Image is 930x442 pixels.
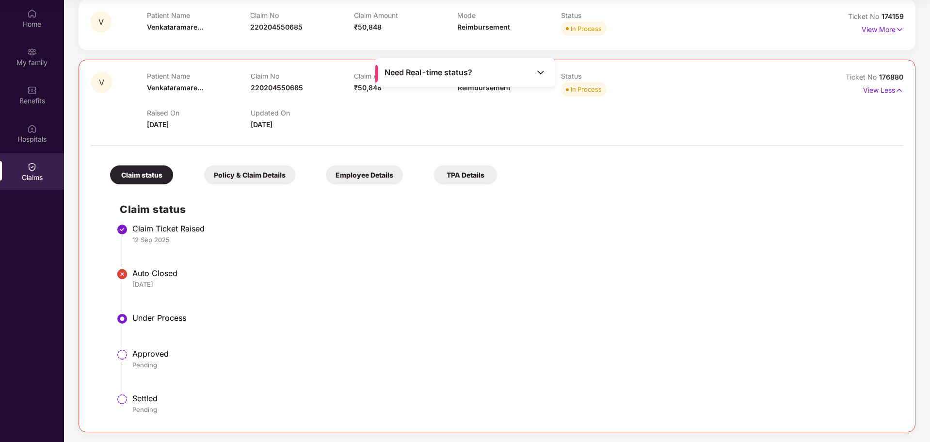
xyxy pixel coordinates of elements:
[110,165,173,184] div: Claim status
[98,18,104,26] span: V
[147,23,203,31] span: Venkataramare...
[116,313,128,325] img: svg+xml;base64,PHN2ZyBpZD0iU3RlcC1BY3RpdmUtMzJ4MzIiIHhtbG5zPSJodHRwOi8vd3d3LnczLm9yZy8yMDAwL3N2Zy...
[354,11,458,19] p: Claim Amount
[120,201,894,217] h2: Claim status
[457,11,561,19] p: Mode
[132,393,894,403] div: Settled
[132,360,894,369] div: Pending
[882,12,904,20] span: 174159
[354,83,382,92] span: ₹50,848
[863,82,903,96] p: View Less
[27,85,37,95] img: svg+xml;base64,PHN2ZyBpZD0iQmVuZWZpdHMiIHhtbG5zPSJodHRwOi8vd3d3LnczLm9yZy8yMDAwL3N2ZyIgd2lkdGg9Ij...
[99,79,104,87] span: V
[204,165,295,184] div: Policy & Claim Details
[571,24,602,33] div: In Process
[457,23,510,31] span: Reimbursement
[848,12,882,20] span: Ticket No
[116,224,128,235] img: svg+xml;base64,PHN2ZyBpZD0iU3RlcC1Eb25lLTMyeDMyIiB4bWxucz0iaHR0cDovL3d3dy53My5vcmcvMjAwMC9zdmciIH...
[251,72,354,80] p: Claim No
[116,393,128,405] img: svg+xml;base64,PHN2ZyBpZD0iU3RlcC1QZW5kaW5nLTMyeDMyIiB4bWxucz0iaHR0cDovL3d3dy53My5vcmcvMjAwMC9zdm...
[27,162,37,172] img: svg+xml;base64,PHN2ZyBpZD0iQ2xhaW0iIHhtbG5zPSJodHRwOi8vd3d3LnczLm9yZy8yMDAwL3N2ZyIgd2lkdGg9IjIwIi...
[250,11,354,19] p: Claim No
[571,84,602,94] div: In Process
[147,120,169,129] span: [DATE]
[354,23,382,31] span: ₹50,848
[458,83,511,92] span: Reimbursement
[251,120,273,129] span: [DATE]
[147,11,251,19] p: Patient Name
[147,83,203,92] span: Venkataramare...
[895,85,903,96] img: svg+xml;base64,PHN2ZyB4bWxucz0iaHR0cDovL3d3dy53My5vcmcvMjAwMC9zdmciIHdpZHRoPSIxNyIgaGVpZ2h0PSIxNy...
[385,67,472,78] span: Need Real-time status?
[326,165,403,184] div: Employee Details
[147,72,250,80] p: Patient Name
[251,83,303,92] span: 220204550685
[250,23,303,31] span: 220204550685
[846,73,879,81] span: Ticket No
[132,313,894,323] div: Under Process
[879,73,903,81] span: 176880
[862,22,904,35] p: View More
[896,24,904,35] img: svg+xml;base64,PHN2ZyB4bWxucz0iaHR0cDovL3d3dy53My5vcmcvMjAwMC9zdmciIHdpZHRoPSIxNyIgaGVpZ2h0PSIxNy...
[561,11,665,19] p: Status
[536,67,545,77] img: Toggle Icon
[116,268,128,280] img: svg+xml;base64,PHN2ZyBpZD0iU3RlcC1Eb25lLTIweDIwIiB4bWxucz0iaHR0cDovL3d3dy53My5vcmcvMjAwMC9zdmciIH...
[147,109,250,117] p: Raised On
[251,109,354,117] p: Updated On
[132,224,894,233] div: Claim Ticket Raised
[354,72,457,80] p: Claim Amount
[27,9,37,18] img: svg+xml;base64,PHN2ZyBpZD0iSG9tZSIgeG1sbnM9Imh0dHA6Ly93d3cudzMub3JnLzIwMDAvc3ZnIiB3aWR0aD0iMjAiIG...
[27,47,37,57] img: svg+xml;base64,PHN2ZyB3aWR0aD0iMjAiIGhlaWdodD0iMjAiIHZpZXdCb3g9IjAgMCAyMCAyMCIgZmlsbD0ibm9uZSIgeG...
[27,124,37,133] img: svg+xml;base64,PHN2ZyBpZD0iSG9zcGl0YWxzIiB4bWxucz0iaHR0cDovL3d3dy53My5vcmcvMjAwMC9zdmciIHdpZHRoPS...
[116,349,128,360] img: svg+xml;base64,PHN2ZyBpZD0iU3RlcC1QZW5kaW5nLTMyeDMyIiB4bWxucz0iaHR0cDovL3d3dy53My5vcmcvMjAwMC9zdm...
[132,280,894,289] div: [DATE]
[132,349,894,359] div: Approved
[132,268,894,278] div: Auto Closed
[561,72,664,80] p: Status
[434,165,497,184] div: TPA Details
[132,405,894,414] div: Pending
[132,235,894,244] div: 12 Sep 2025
